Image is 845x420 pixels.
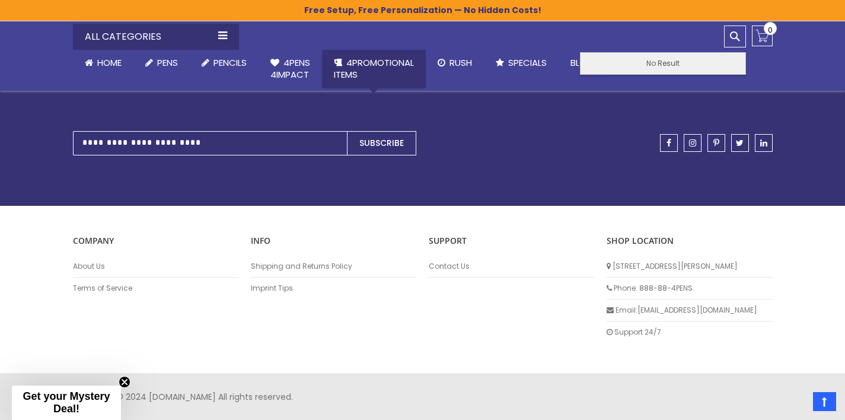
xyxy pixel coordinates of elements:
[755,134,773,152] a: linkedin
[73,24,239,50] div: All Categories
[660,134,678,152] a: facebook
[213,56,247,69] span: Pencils
[73,284,239,293] a: Terms of Service
[251,284,417,293] a: Imprint Tips
[646,58,680,68] span: No Result
[570,56,594,69] span: Blog
[449,56,472,69] span: Rush
[347,131,416,155] button: Subscribe
[607,300,773,322] li: Email: [EMAIL_ADDRESS][DOMAIN_NAME]
[12,386,121,420] div: Get your Mystery Deal!Close teaser
[508,56,547,69] span: Specials
[684,134,701,152] a: instagram
[813,392,836,411] a: Top
[707,134,725,152] a: pinterest
[359,137,404,149] span: Subscribe
[731,134,749,152] a: twitter
[713,139,719,147] span: pinterest
[760,139,767,147] span: linkedin
[23,390,110,415] span: Get your Mystery Deal!
[190,50,259,76] a: Pencils
[559,50,605,76] a: Blog
[322,50,426,88] a: 4PROMOTIONALITEMS
[607,256,773,278] li: [STREET_ADDRESS][PERSON_NAME]
[251,262,417,271] a: Shipping and Returns Policy
[73,50,133,76] a: Home
[334,56,414,81] span: 4PROMOTIONAL ITEMS
[73,262,239,271] a: About Us
[752,26,773,46] a: 0
[768,24,773,36] span: 0
[426,50,484,76] a: Rush
[157,56,178,69] span: Pens
[270,56,310,81] span: 4Pens 4impact
[73,391,293,403] span: Copyright © 2024 [DOMAIN_NAME] All rights reserved.
[259,50,322,88] a: 4Pens4impact
[429,236,595,247] p: Support
[73,236,239,247] p: COMPANY
[484,50,559,76] a: Specials
[119,376,130,388] button: Close teaser
[667,139,671,147] span: facebook
[429,262,595,271] a: Contact Us
[607,322,773,343] li: Support 24/7
[97,56,122,69] span: Home
[133,50,190,76] a: Pens
[736,139,744,147] span: twitter
[607,278,773,300] li: Phone: 888-88-4PENS
[689,139,696,147] span: instagram
[251,236,417,247] p: INFO
[607,236,773,247] p: SHOP LOCATION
